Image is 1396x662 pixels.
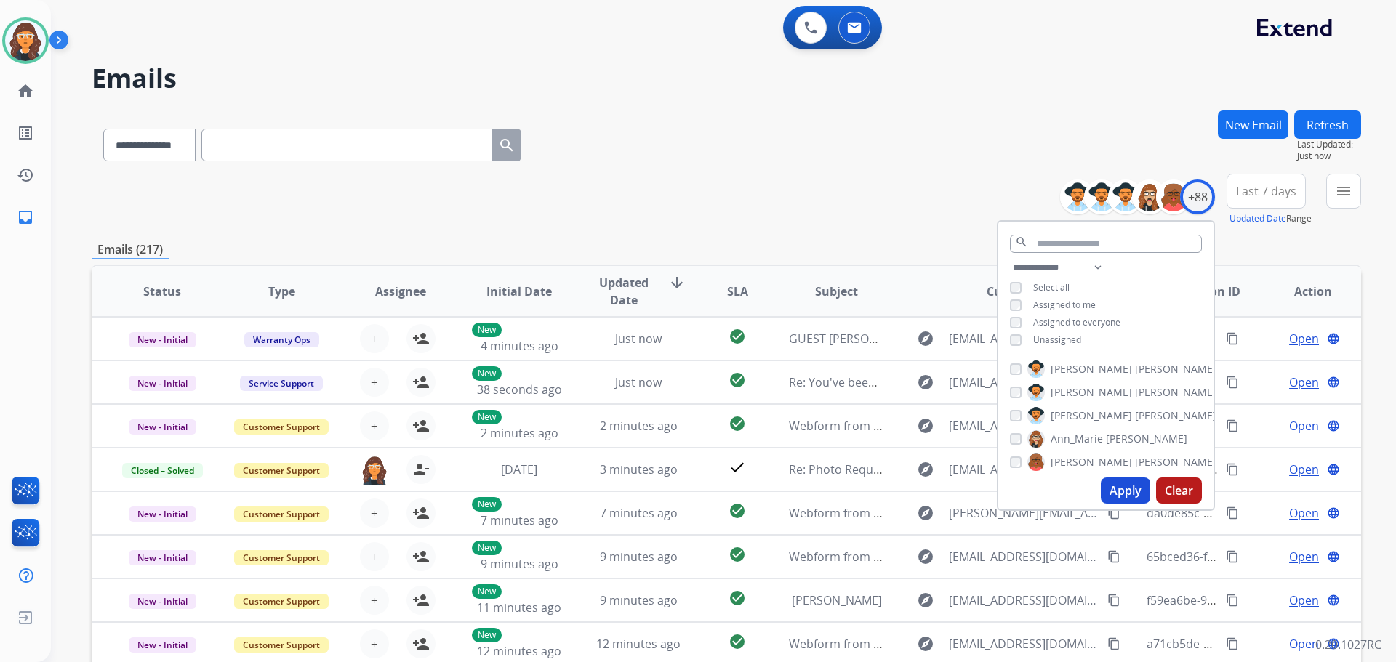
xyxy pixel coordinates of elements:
span: Webform from [PERSON_NAME][EMAIL_ADDRESS][DOMAIN_NAME] on [DATE] [789,505,1208,521]
span: + [371,330,377,347]
span: New - Initial [129,594,196,609]
p: New [472,410,502,424]
span: [EMAIL_ADDRESS][DOMAIN_NAME] [949,592,1099,609]
mat-icon: language [1327,419,1340,432]
mat-icon: person_remove [412,461,430,478]
span: + [371,504,377,522]
span: 2 minutes ago [600,418,678,434]
mat-icon: person_add [412,592,430,609]
span: [DATE] [501,461,537,477]
span: [PERSON_NAME] [1051,362,1132,376]
span: f59ea6be-9071-4b8f-a0de-b6a95d8a6ac7 [1147,592,1368,608]
mat-icon: menu [1335,182,1352,200]
span: Open [1289,592,1319,609]
th: Action [1242,266,1361,317]
button: + [360,498,389,528]
mat-icon: content_copy [1226,506,1239,520]
span: Service Support [240,376,323,391]
span: Open [1289,635,1319,653]
mat-icon: person_add [412,330,430,347]
p: New [472,497,502,512]
mat-icon: language [1327,463,1340,476]
mat-icon: explore [917,374,934,391]
span: New - Initial [129,419,196,435]
span: + [371,635,377,653]
mat-icon: arrow_downward [668,274,686,291]
button: Updated Date [1229,213,1286,225]
mat-icon: inbox [17,209,34,226]
mat-icon: content_copy [1107,506,1120,520]
span: New - Initial [129,376,196,391]
span: [PERSON_NAME] [1135,408,1216,423]
span: Customer Support [234,550,329,565]
span: Open [1289,504,1319,522]
mat-icon: content_copy [1107,637,1120,650]
mat-icon: language [1327,376,1340,389]
span: 7 minutes ago [481,512,558,528]
p: New [472,584,502,599]
span: New - Initial [129,506,196,522]
mat-icon: content_copy [1226,594,1239,607]
span: New - Initial [129,637,196,653]
p: 0.20.1027RC [1315,636,1381,653]
span: a71cb5de-413a-4cee-85d4-9b66f1c8a083 [1147,636,1368,652]
mat-icon: explore [917,461,934,478]
span: Warranty Ops [244,332,319,347]
mat-icon: content_copy [1226,419,1239,432]
span: + [371,417,377,435]
span: 38 seconds ago [477,382,562,397]
span: Re: You've been assigned a new service order: fdcc62e3-cc23-4b0d-a40c-ab127d006454 [789,374,1264,390]
span: Open [1289,461,1319,478]
span: Customer Support [234,506,329,522]
span: Assigned to me [1033,299,1096,311]
mat-icon: history [17,166,34,184]
span: [PERSON_NAME] [1135,455,1216,469]
span: 9 minutes ago [600,549,678,565]
mat-icon: person_add [412,504,430,522]
span: 9 minutes ago [600,592,678,608]
span: Assignee [375,283,426,300]
span: Range [1229,212,1312,225]
span: Customer Support [234,637,329,653]
span: SLA [727,283,748,300]
span: 3 minutes ago [600,461,678,477]
span: Initial Date [486,283,552,300]
span: [PERSON_NAME] [1051,408,1132,423]
mat-icon: check_circle [729,589,746,607]
mat-icon: content_copy [1226,376,1239,389]
mat-icon: check_circle [729,371,746,389]
button: + [360,411,389,440]
mat-icon: content_copy [1107,594,1120,607]
span: 65bced36-f7a6-4c63-8a65-2bdbd6e5e2a3 [1147,549,1371,565]
span: New - Initial [129,550,196,565]
mat-icon: content_copy [1226,463,1239,476]
mat-icon: list_alt [17,124,34,142]
div: +88 [1180,179,1215,214]
mat-icon: check [729,459,746,476]
span: Webform from [EMAIL_ADDRESS][DOMAIN_NAME] on [DATE] [789,549,1118,565]
mat-icon: check_circle [729,328,746,345]
span: 12 minutes ago [596,636,681,652]
button: Last 7 days [1227,174,1306,209]
span: Customer Support [234,463,329,478]
span: Re: Photo Request [789,461,890,477]
mat-icon: person_add [412,635,430,653]
img: agent-avatar [360,455,389,485]
span: Ann_Marie [1051,432,1103,446]
span: Open [1289,330,1319,347]
button: + [360,324,389,353]
button: + [360,586,389,615]
mat-icon: check_circle [729,633,746,650]
span: Open [1289,374,1319,391]
span: Webform from [EMAIL_ADDRESS][DOMAIN_NAME] on [DATE] [789,418,1118,434]
mat-icon: content_copy [1226,637,1239,650]
span: [EMAIL_ADDRESS][DOMAIN_NAME] [949,548,1099,565]
span: Open [1289,548,1319,565]
mat-icon: explore [917,592,934,609]
button: Clear [1156,477,1202,504]
button: + [360,629,389,658]
span: + [371,592,377,609]
span: Select all [1033,281,1070,294]
span: New - Initial [129,332,196,347]
span: [PERSON_NAME] [1051,385,1132,400]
